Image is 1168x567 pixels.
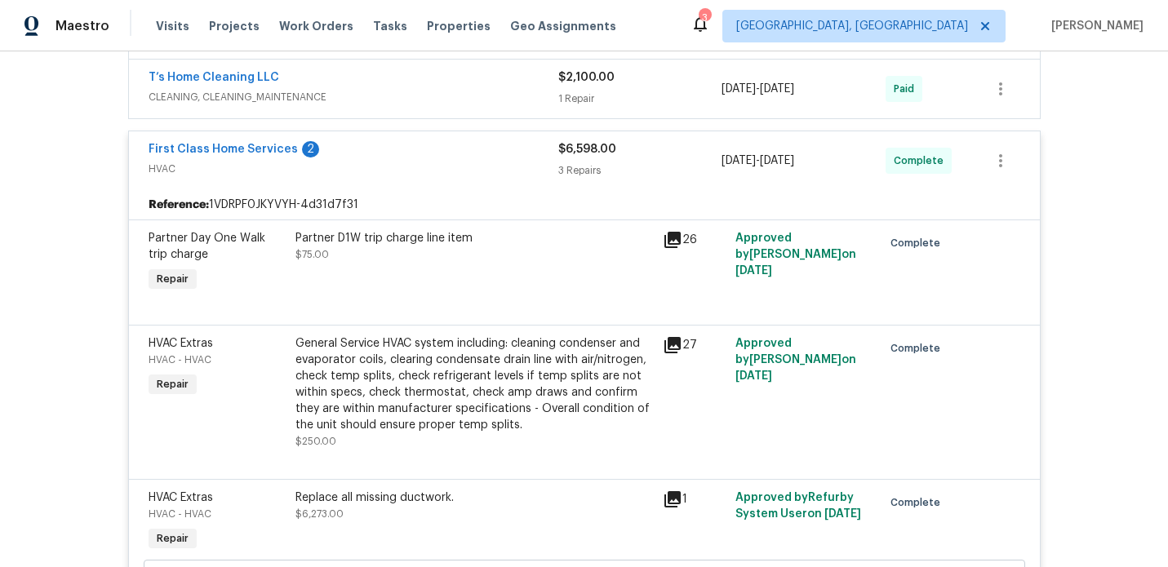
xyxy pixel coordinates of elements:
[735,233,856,277] span: Approved by [PERSON_NAME] on
[1045,18,1144,34] span: [PERSON_NAME]
[149,161,558,177] span: HVAC
[510,18,616,34] span: Geo Assignments
[558,91,722,107] div: 1 Repair
[149,492,213,503] span: HVAC Extras
[699,10,710,26] div: 3
[295,436,336,446] span: $250.00
[56,18,109,34] span: Maestro
[150,530,195,547] span: Repair
[735,492,861,520] span: Approved by Refurby System User on
[295,335,653,433] div: General Service HVAC system including: cleaning condenser and evaporator coils, clearing condensa...
[302,141,319,157] div: 2
[824,508,861,520] span: [DATE]
[149,197,209,213] b: Reference:
[149,355,211,365] span: HVAC - HVAC
[890,235,947,251] span: Complete
[295,230,653,246] div: Partner D1W trip charge line item
[295,509,344,519] span: $6,273.00
[149,72,279,83] a: T’s Home Cleaning LLC
[663,335,726,355] div: 27
[295,250,329,259] span: $75.00
[722,153,794,169] span: -
[156,18,189,34] span: Visits
[736,18,968,34] span: [GEOGRAPHIC_DATA], [GEOGRAPHIC_DATA]
[279,18,353,34] span: Work Orders
[558,72,615,83] span: $2,100.00
[735,265,772,277] span: [DATE]
[663,230,726,250] div: 26
[760,83,794,95] span: [DATE]
[735,370,772,382] span: [DATE]
[558,162,722,179] div: 3 Repairs
[129,190,1040,219] div: 1VDRPF0JKYVYH-4d31d7f31
[663,489,726,509] div: 1
[149,509,211,519] span: HVAC - HVAC
[890,494,947,511] span: Complete
[427,18,491,34] span: Properties
[558,144,616,155] span: $6,598.00
[890,340,947,357] span: Complete
[735,338,856,382] span: Approved by [PERSON_NAME] on
[150,271,195,287] span: Repair
[149,338,213,349] span: HVAC Extras
[722,81,794,97] span: -
[894,81,921,97] span: Paid
[722,83,756,95] span: [DATE]
[295,489,653,506] div: Replace all missing ductwork.
[209,18,260,34] span: Projects
[149,144,298,155] a: First Class Home Services
[722,155,756,166] span: [DATE]
[760,155,794,166] span: [DATE]
[894,153,950,169] span: Complete
[373,20,407,32] span: Tasks
[149,233,265,260] span: Partner Day One Walk trip charge
[150,376,195,392] span: Repair
[149,89,558,105] span: CLEANING, CLEANING_MAINTENANCE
